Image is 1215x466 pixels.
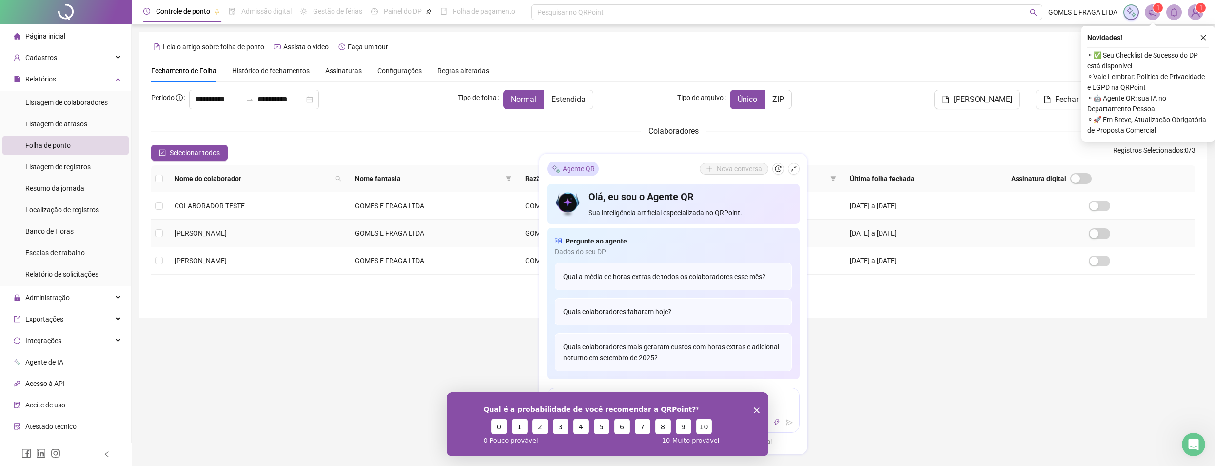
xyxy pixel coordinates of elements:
span: Tipo de arquivo [677,92,724,103]
span: Estendida [551,95,586,104]
span: Faça um tour [348,43,388,51]
span: Controle de ponto [156,7,210,15]
span: facebook [21,448,31,458]
span: close [1200,34,1207,41]
span: Listagem de atrasos [25,120,87,128]
span: Cadastros [25,54,57,61]
span: check-square [159,149,166,156]
span: bell [1170,8,1178,17]
img: sparkle-icon.fc2bf0ac1784a2077858766a79e2daf3.svg [551,163,561,174]
span: Assinaturas [325,67,362,74]
span: Nome fantasia [355,173,501,184]
span: Colaboradores [648,126,699,136]
span: Gestão de férias [313,7,362,15]
span: file [1043,96,1051,103]
span: sun [300,8,307,15]
span: left [103,451,110,458]
span: book [440,8,447,15]
span: file [942,96,950,103]
span: swap-right [246,96,254,103]
span: history [775,165,782,172]
button: Nova conversa [700,163,768,175]
span: Novidades ! [1087,32,1122,43]
td: GOMES E FRAGA LTDA [347,247,517,275]
td: [DATE] a [DATE] [842,247,1003,275]
span: Administração [25,294,70,302]
span: [PERSON_NAME] [954,94,1012,105]
span: Escalas de trabalho [25,249,85,257]
span: Página inicial [25,32,65,40]
span: Histórico de fechamentos [232,67,310,75]
span: Resumo da jornada [25,184,84,192]
span: audit [14,402,20,408]
span: 1 [1199,4,1203,11]
span: dashboard [371,8,378,15]
span: pushpin [426,9,431,15]
span: Acesso à API [25,380,65,387]
span: [PERSON_NAME] [175,229,227,237]
span: Período [151,94,175,101]
span: Único [738,95,757,104]
span: Integrações [25,337,61,344]
span: Admissão digital [241,7,292,15]
span: clock-circle [143,8,150,15]
span: Relatórios [25,75,56,83]
span: ⚬ ✅ Seu Checklist de Sucesso do DP está disponível [1087,50,1209,71]
span: read [555,236,562,246]
th: Última folha fechada [842,165,1003,192]
span: instagram [51,448,60,458]
span: history [338,43,345,50]
span: Selecionar todos [170,147,220,158]
span: Registros Selecionados [1113,146,1183,154]
button: Selecionar todos [151,145,228,161]
span: user-add [14,54,20,61]
span: Listagem de colaboradores [25,99,108,106]
span: export [14,316,20,323]
span: Exportações [25,315,63,323]
span: pushpin [214,9,220,15]
span: filter [828,171,838,186]
td: GOMES E FRAGA LTDA [347,220,517,247]
span: filter [506,176,511,182]
iframe: Intercom live chat [1182,433,1205,456]
span: : 0 / 3 [1113,145,1195,161]
span: Banco de Horas [25,227,74,235]
span: filter [830,176,836,182]
div: Quais colaboradores faltaram hoje? [555,298,792,325]
span: shrink [790,165,797,172]
span: Leia o artigo sobre folha de ponto [163,43,264,51]
span: file [14,76,20,82]
iframe: Pesquisa da QRPoint [447,392,768,456]
span: youtube [274,43,281,50]
span: file-text [154,43,160,50]
span: notification [1148,8,1157,17]
span: search [1030,9,1037,16]
span: Folha de pagamento [453,7,515,15]
span: api [14,380,20,387]
span: to [246,96,254,103]
span: linkedin [36,448,46,458]
span: Relatório de solicitações [25,270,98,278]
span: 1 [1156,4,1160,11]
button: Fechar folha [1036,90,1106,109]
td: GOMES E FRAGA LTDA [517,192,687,220]
span: file-done [229,8,235,15]
span: Folha de ponto [25,142,71,149]
span: lock [14,294,20,301]
span: [PERSON_NAME] [175,257,227,264]
td: GOMES E FRAGA LTDA [347,192,517,220]
span: search [335,176,341,182]
div: Agente QR [547,162,599,176]
span: ZIP [772,95,784,104]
